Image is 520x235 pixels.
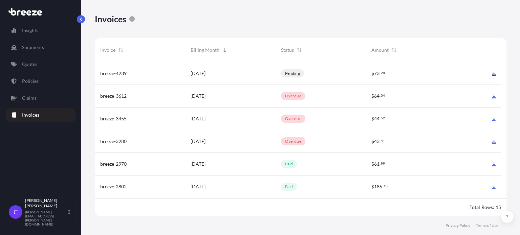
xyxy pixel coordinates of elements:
button: Sort [221,46,229,54]
span: $ [371,116,374,121]
span: $ [371,94,374,98]
span: 43 [374,139,380,144]
span: [DATE] [191,115,205,122]
div: Total Rows: 15 [470,204,501,211]
span: . [383,185,383,187]
p: Shipments [22,44,44,51]
span: breeze-3455 [100,115,127,122]
a: Privacy Policy [446,223,470,228]
p: Quotes [22,61,37,68]
p: overdue [285,139,301,144]
span: Invoice [100,47,115,53]
a: Invoices [6,108,75,122]
span: Billing Month [191,47,219,53]
p: paid [285,184,293,189]
span: 61 [374,162,380,166]
span: Status [281,47,294,53]
p: pending [285,71,300,76]
span: [DATE] [191,183,205,190]
span: [DATE] [191,70,205,77]
span: 185 [374,184,382,189]
a: Insights [6,24,75,37]
p: Invoices [22,112,39,118]
span: breeze-2802 [100,183,127,190]
p: Policies [22,78,39,85]
span: C [14,209,18,215]
span: 44 [374,116,380,121]
span: Amount [371,47,389,53]
span: 52 [381,117,385,119]
button: Sort [390,46,398,54]
span: [DATE] [191,138,205,145]
span: breeze-4239 [100,70,127,77]
p: [PERSON_NAME] [PERSON_NAME] [25,198,67,209]
span: [DATE] [191,161,205,167]
a: Shipments [6,41,75,54]
p: [PERSON_NAME][EMAIL_ADDRESS][PERSON_NAME][DOMAIN_NAME] [25,210,67,226]
span: 99 [381,162,385,165]
span: 64 [374,94,380,98]
a: Terms of Use [476,223,498,228]
span: [DATE] [191,93,205,99]
span: 10 [384,185,388,187]
span: breeze-2970 [100,161,127,167]
p: overdue [285,116,301,121]
p: paid [285,161,293,167]
span: breeze-3612 [100,93,127,99]
span: 04 [381,94,385,97]
a: Policies [6,74,75,88]
span: breeze-3280 [100,138,127,145]
span: 73 [374,71,380,76]
div: Actions [456,38,501,62]
span: $ [371,71,374,76]
button: Sort [117,46,125,54]
span: $ [371,139,374,144]
span: $ [371,162,374,166]
p: overdue [285,93,301,99]
span: 28 [381,72,385,74]
button: Sort [295,46,303,54]
a: Claims [6,91,75,105]
span: 41 [381,140,385,142]
a: Quotes [6,57,75,71]
p: Insights [22,27,38,34]
p: Claims [22,95,37,101]
span: $ [371,184,374,189]
p: Invoices [95,14,127,24]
